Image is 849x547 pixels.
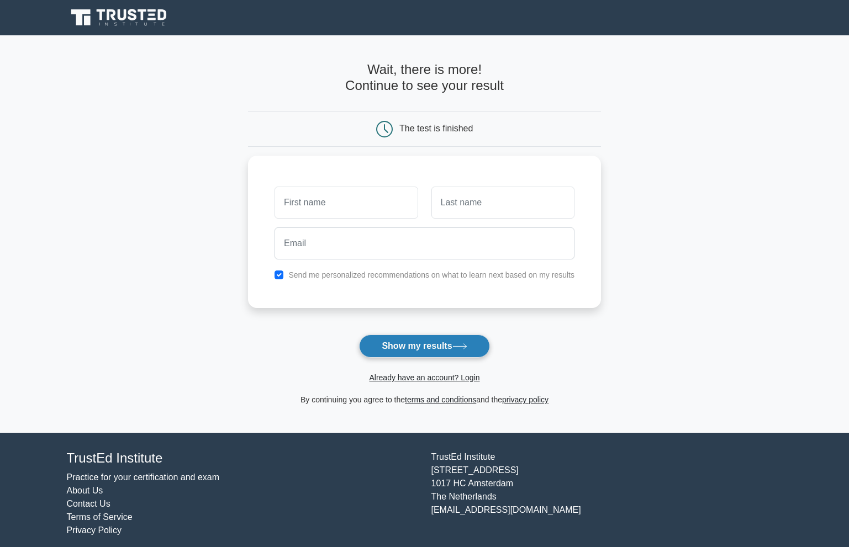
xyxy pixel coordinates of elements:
[359,334,489,358] button: Show my results
[399,124,473,133] div: The test is finished
[275,227,574,259] input: Email
[369,373,479,382] a: Already have an account? Login
[431,187,574,219] input: Last name
[67,499,110,508] a: Contact Us
[241,393,608,406] div: By continuing you agree to the and the
[67,486,103,495] a: About Us
[425,450,789,537] div: TrustEd Institute [STREET_ADDRESS] 1017 HC Amsterdam The Netherlands [EMAIL_ADDRESS][DOMAIN_NAME]
[67,450,418,466] h4: TrustEd Institute
[288,270,574,279] label: Send me personalized recommendations on what to learn next based on my results
[405,395,476,404] a: terms and conditions
[67,472,220,482] a: Practice for your certification and exam
[67,525,122,535] a: Privacy Policy
[275,187,418,219] input: First name
[248,62,601,94] h4: Wait, there is more! Continue to see your result
[502,395,549,404] a: privacy policy
[67,512,133,522] a: Terms of Service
